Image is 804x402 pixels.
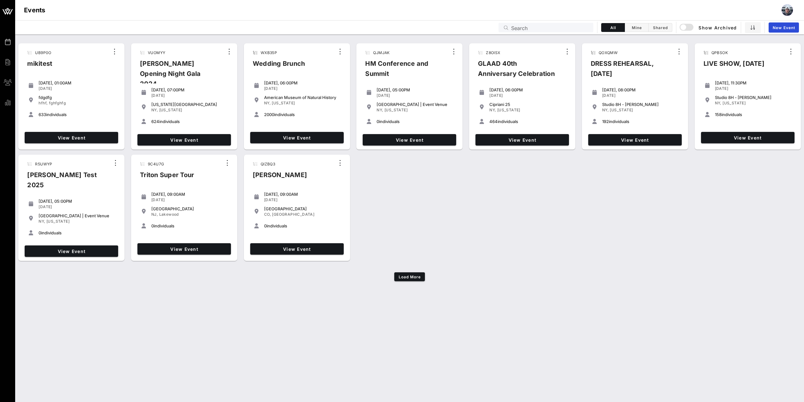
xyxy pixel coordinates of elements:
[264,212,271,217] span: CO,
[602,119,609,124] span: 192
[25,132,118,143] a: View Event
[489,119,566,124] div: individuals
[39,101,48,105] span: hfhf,
[250,243,344,255] a: View Event
[140,137,228,143] span: View Event
[704,135,792,140] span: View Event
[772,25,795,30] span: New Event
[722,101,746,105] span: [US_STATE]
[377,102,454,107] div: [GEOGRAPHIC_DATA] | Event Venue
[602,108,609,112] span: NY,
[652,25,668,30] span: Shared
[27,249,116,254] span: View Event
[272,212,314,217] span: [GEOGRAPHIC_DATA]
[151,119,228,124] div: individuals
[486,50,500,55] span: Z8OISX
[25,245,118,257] a: View Event
[264,95,341,100] div: American Museum of Natural History
[35,50,51,55] span: UB9P0O
[377,108,383,112] span: NY,
[151,206,228,211] div: [GEOGRAPHIC_DATA]
[489,108,496,112] span: NY,
[39,230,116,235] div: individuals
[151,87,228,92] div: [DATE], 07:00PM
[39,204,116,209] div: [DATE]
[649,23,672,32] button: Shared
[39,112,116,117] div: individuals
[39,199,116,204] div: [DATE], 05:00PM
[39,112,46,117] span: 633
[715,112,792,117] div: individuals
[49,101,66,105] span: fghfghfg
[22,170,110,195] div: [PERSON_NAME] Test 2025
[377,87,454,92] div: [DATE], 05:00PM
[680,24,737,31] span: Show Archived
[264,101,271,105] span: NY,
[140,246,228,252] span: View Event
[478,137,566,143] span: View Event
[264,86,341,91] div: [DATE]
[39,230,41,235] span: 0
[148,162,164,166] span: 9C4U7G
[39,213,116,218] div: [GEOGRAPHIC_DATA] | Event Venue
[261,50,277,55] span: WXB35P
[151,223,154,228] span: 0
[151,108,158,112] span: NY,
[248,170,312,185] div: [PERSON_NAME]
[151,93,228,98] div: [DATE]
[264,112,274,117] span: 2000
[35,162,52,166] span: R5UWYP
[151,197,228,202] div: [DATE]
[701,132,795,143] a: View Event
[151,102,228,107] div: [US_STATE][GEOGRAPHIC_DATA]
[591,137,679,143] span: View Event
[264,197,341,202] div: [DATE]
[475,134,569,145] a: View Event
[151,223,228,228] div: individuals
[264,112,341,117] div: individuals
[135,170,199,185] div: Triton Super Tour
[610,108,633,112] span: [US_STATE]
[711,50,728,55] span: QPBSOK
[264,223,267,228] span: 0
[680,22,737,33] button: Show Archived
[135,59,224,94] div: [PERSON_NAME] Opening Night Gala 2024
[137,134,231,145] a: View Event
[394,272,425,281] button: Load More
[602,119,679,124] div: individuals
[715,86,792,91] div: [DATE]
[248,59,310,74] div: Wedding Brunch
[39,95,116,100] div: fdgdfg
[377,93,454,98] div: [DATE]
[264,80,341,85] div: [DATE], 06:00PM
[497,108,520,112] span: [US_STATE]
[253,246,341,252] span: View Event
[489,93,566,98] div: [DATE]
[151,192,228,197] div: [DATE], 09:00AM
[398,275,421,279] span: Load More
[250,132,344,143] a: View Event
[27,135,116,140] span: View Event
[715,80,792,85] div: [DATE], 11:30PM
[377,119,379,124] span: 0
[715,112,722,117] span: 158
[373,50,390,55] span: QJMJAK
[24,5,45,15] h1: Events
[602,102,679,107] div: Studio 8H - [PERSON_NAME]
[22,59,57,74] div: mikitest
[601,23,625,32] button: All
[360,59,448,84] div: HM Conference and Summit
[586,59,674,84] div: DRESS REHEARSAL, [DATE]
[602,87,679,92] div: [DATE], 08:00PM
[715,95,792,100] div: Studio 8H - [PERSON_NAME]
[151,212,158,217] span: NJ,
[137,243,231,255] a: View Event
[39,86,116,91] div: [DATE]
[264,223,341,228] div: individuals
[489,102,566,107] div: Cipriani 25
[39,80,116,85] div: [DATE], 01:00AM
[264,206,341,211] div: [GEOGRAPHIC_DATA]
[473,59,562,84] div: GLAAD 40th Anniversary Celebration
[588,134,682,145] a: View Event
[159,108,182,112] span: [US_STATE]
